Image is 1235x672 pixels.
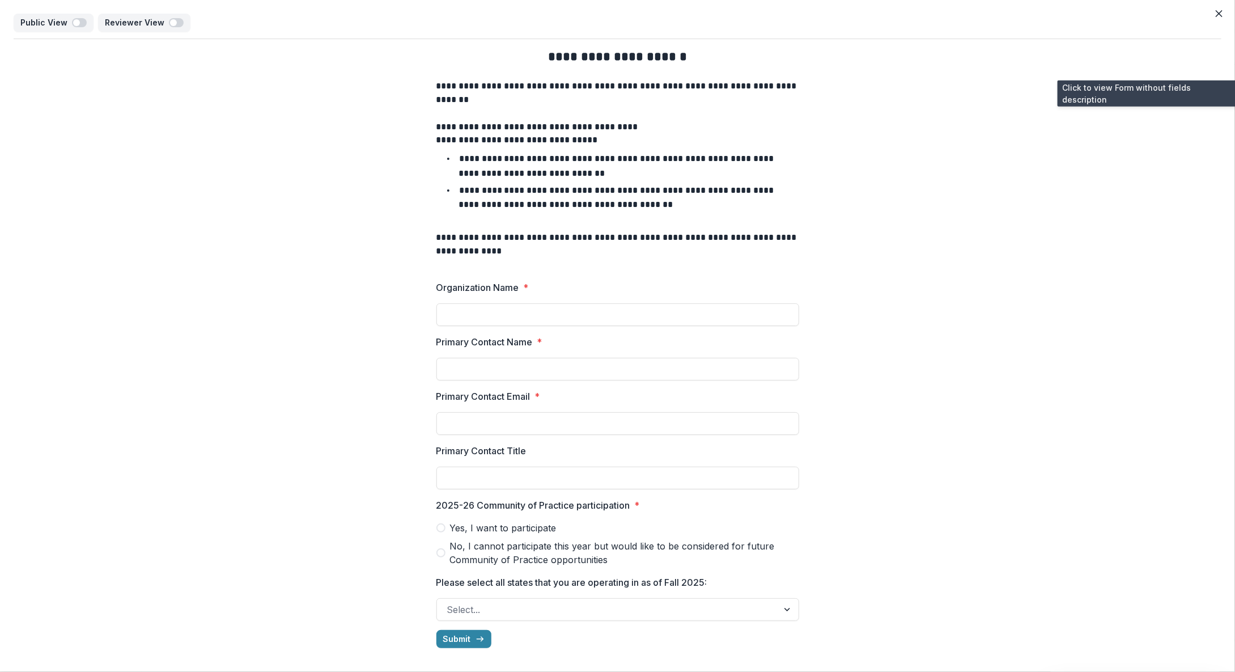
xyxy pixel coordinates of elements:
[1210,5,1228,23] button: Close
[450,539,799,567] span: No, I cannot participate this year but would like to be considered for future Community of Practi...
[14,14,94,32] button: Public View
[436,444,527,458] p: Primary Contact Title
[436,281,519,294] p: Organization Name
[436,498,630,512] p: 2025-26 Community of Practice participation
[98,14,190,32] button: Reviewer View
[436,630,491,648] button: Submit
[436,335,533,349] p: Primary Contact Name
[436,576,707,589] p: Please select all states that you are operating in as of Fall 2025:
[20,18,72,28] p: Public View
[450,521,557,535] span: Yes, I want to participate
[105,18,169,28] p: Reviewer View
[436,390,531,403] p: Primary Contact Email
